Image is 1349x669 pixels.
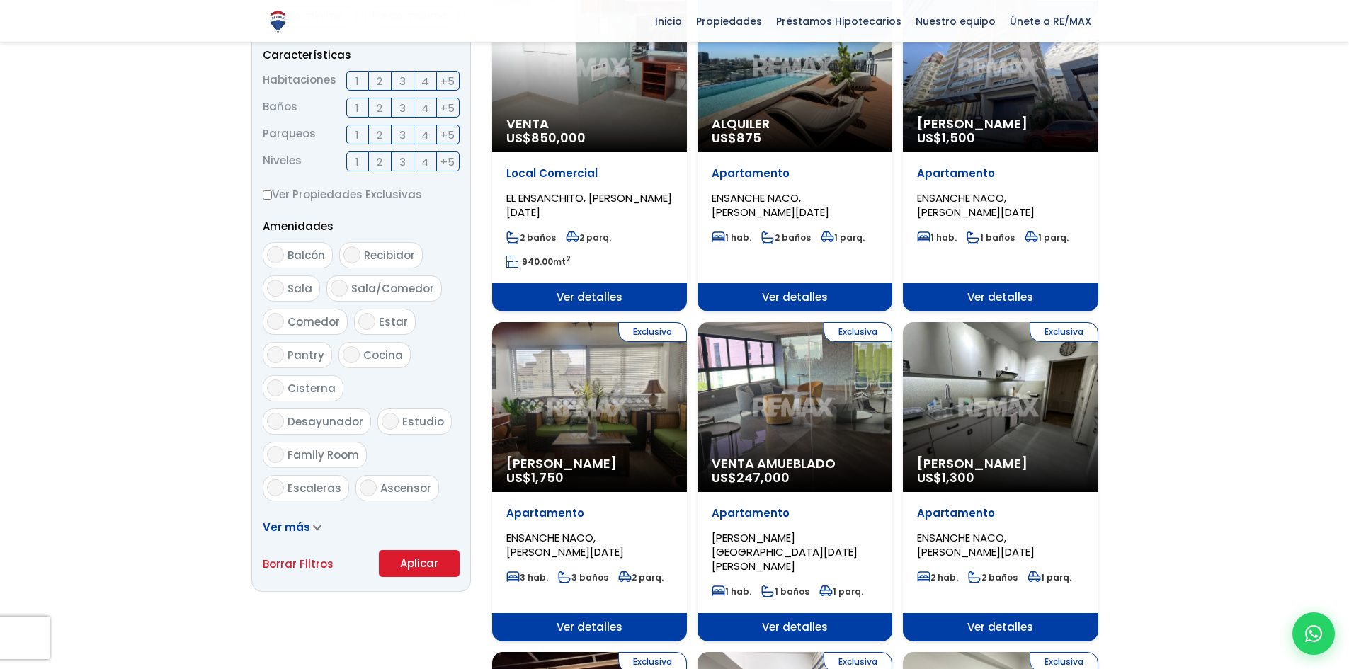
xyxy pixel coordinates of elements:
[712,129,761,147] span: US$
[566,253,571,264] sup: 2
[917,166,1083,181] p: Apartamento
[761,585,809,597] span: 1 baños
[267,446,284,463] input: Family Room
[263,217,460,235] p: Amenidades
[492,283,687,311] span: Ver detalles
[698,322,892,641] a: Exclusiva Venta Amueblado US$247,000 Apartamento [PERSON_NAME][GEOGRAPHIC_DATA][DATE][PERSON_NAME...
[824,322,892,342] span: Exclusiva
[267,346,284,363] input: Pantry
[421,126,428,144] span: 4
[288,381,336,396] span: Cisterna
[506,457,673,471] span: [PERSON_NAME]
[288,314,340,329] span: Comedor
[917,506,1083,520] p: Apartamento
[288,281,312,296] span: Sala
[558,571,608,583] span: 3 baños
[492,322,687,641] a: Exclusiva [PERSON_NAME] US$1,750 Apartamento ENSANCHE NACO, [PERSON_NAME][DATE] 3 hab. 3 baños 2 ...
[506,190,672,219] span: EL ENSANCHITO, [PERSON_NAME][DATE]
[267,313,284,330] input: Comedor
[343,346,360,363] input: Cocina
[267,479,284,496] input: Escaleras
[399,153,406,171] span: 3
[942,469,974,486] span: 1,300
[355,153,359,171] span: 1
[1028,571,1071,583] span: 1 parq.
[917,457,1083,471] span: [PERSON_NAME]
[267,413,284,430] input: Desayunador
[421,153,428,171] span: 4
[712,585,751,597] span: 1 hab.
[360,479,377,496] input: Ascensor
[736,469,790,486] span: 247,000
[288,447,359,462] span: Family Room
[364,248,415,263] span: Recibidor
[440,72,455,90] span: +5
[506,166,673,181] p: Local Comercial
[506,506,673,520] p: Apartamento
[377,126,382,144] span: 2
[506,571,548,583] span: 3 hab.
[288,248,325,263] span: Balcón
[263,185,460,203] label: Ver Propiedades Exclusivas
[903,613,1098,641] span: Ver detalles
[903,322,1098,641] a: Exclusiva [PERSON_NAME] US$1,300 Apartamento ENSANCHE NACO, [PERSON_NAME][DATE] 2 hab. 2 baños 1 ...
[355,72,359,90] span: 1
[698,613,892,641] span: Ver detalles
[967,231,1015,244] span: 1 baños
[263,520,321,534] a: Ver más
[382,413,399,430] input: Estudio
[712,506,878,520] p: Apartamento
[399,72,406,90] span: 3
[712,166,878,181] p: Apartamento
[917,117,1083,131] span: [PERSON_NAME]
[288,481,341,496] span: Escaleras
[712,469,790,486] span: US$
[379,314,408,329] span: Estar
[343,246,360,263] input: Recibidor
[421,99,428,117] span: 4
[440,126,455,144] span: +5
[698,283,892,311] span: Ver detalles
[1030,322,1098,342] span: Exclusiva
[266,9,290,34] img: Logo de REMAX
[506,231,556,244] span: 2 baños
[618,322,687,342] span: Exclusiva
[821,231,865,244] span: 1 parq.
[917,231,957,244] span: 1 hab.
[903,283,1098,311] span: Ver detalles
[267,379,284,396] input: Cisterna
[769,11,909,32] span: Préstamos Hipotecarios
[351,281,434,296] span: Sala/Comedor
[968,571,1018,583] span: 2 baños
[712,190,829,219] span: ENSANCHE NACO, [PERSON_NAME][DATE]
[263,71,336,91] span: Habitaciones
[531,129,586,147] span: 850,000
[377,72,382,90] span: 2
[506,256,571,268] span: mt
[379,550,460,577] button: Aplicar
[942,129,975,147] span: 1,500
[1003,11,1098,32] span: Únete a RE/MAX
[712,530,858,573] span: [PERSON_NAME][GEOGRAPHIC_DATA][DATE][PERSON_NAME]
[522,256,553,268] span: 940.00
[377,99,382,117] span: 2
[263,46,460,64] p: Características
[263,520,310,534] span: Ver más
[399,99,406,117] span: 3
[917,190,1035,219] span: ENSANCHE NACO, [PERSON_NAME][DATE]
[363,348,403,362] span: Cocina
[566,231,611,244] span: 2 parq.
[917,469,974,486] span: US$
[377,153,382,171] span: 2
[712,117,878,131] span: Alquiler
[531,469,564,486] span: 1,750
[267,280,284,297] input: Sala
[358,313,375,330] input: Estar
[648,11,689,32] span: Inicio
[917,129,975,147] span: US$
[819,585,863,597] span: 1 parq.
[402,414,444,429] span: Estudio
[421,72,428,90] span: 4
[263,125,316,144] span: Parqueos
[263,151,302,171] span: Niveles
